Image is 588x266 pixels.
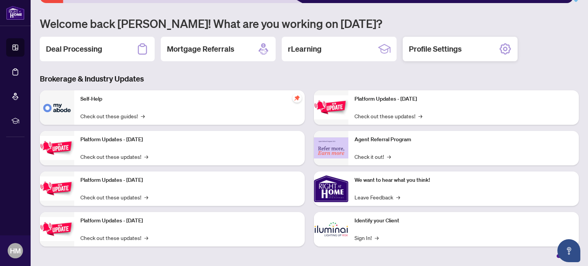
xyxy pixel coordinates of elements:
[80,217,299,225] p: Platform Updates - [DATE]
[354,233,379,242] a: Sign In!→
[144,152,148,161] span: →
[40,136,74,160] img: Platform Updates - September 16, 2025
[354,176,573,184] p: We want to hear what you think!
[314,95,348,119] img: Platform Updates - June 23, 2025
[80,95,299,103] p: Self-Help
[387,152,391,161] span: →
[144,193,148,201] span: →
[80,176,299,184] p: Platform Updates - [DATE]
[409,44,462,54] h2: Profile Settings
[292,93,302,103] span: pushpin
[40,217,74,241] img: Platform Updates - July 8, 2025
[314,137,348,158] img: Agent Referral Program
[40,16,579,31] h1: Welcome back [PERSON_NAME]! What are you working on [DATE]?
[354,135,573,144] p: Agent Referral Program
[80,233,148,242] a: Check out these updates!→
[80,193,148,201] a: Check out these updates!→
[396,193,400,201] span: →
[80,152,148,161] a: Check out these updates!→
[354,112,422,120] a: Check out these updates!→
[40,90,74,125] img: Self-Help
[375,233,379,242] span: →
[418,112,422,120] span: →
[354,217,573,225] p: Identify your Client
[167,44,234,54] h2: Mortgage Referrals
[557,239,580,262] button: Open asap
[6,6,24,20] img: logo
[80,112,145,120] a: Check out these guides!→
[10,245,21,256] span: HM
[354,193,400,201] a: Leave Feedback→
[80,135,299,144] p: Platform Updates - [DATE]
[141,112,145,120] span: →
[314,212,348,246] img: Identify your Client
[144,233,148,242] span: →
[314,171,348,206] img: We want to hear what you think!
[46,44,102,54] h2: Deal Processing
[354,152,391,161] a: Check it out!→
[288,44,322,54] h2: rLearning
[354,95,573,103] p: Platform Updates - [DATE]
[40,176,74,201] img: Platform Updates - July 21, 2025
[40,73,579,84] h3: Brokerage & Industry Updates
